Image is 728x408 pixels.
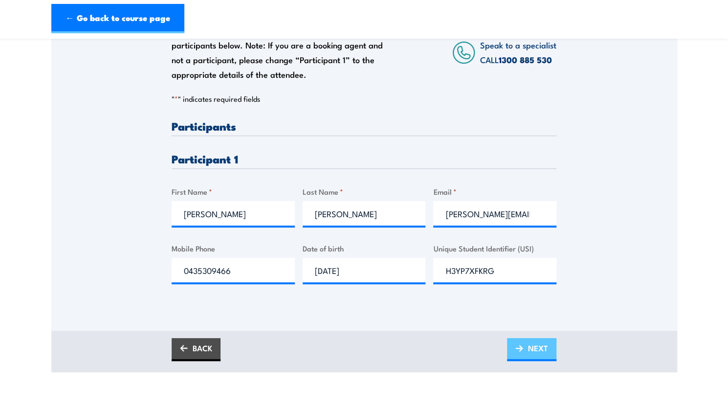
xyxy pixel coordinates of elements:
label: Last Name [303,186,426,197]
label: Unique Student Identifier (USI) [433,243,556,254]
h3: Participants [172,120,556,132]
a: BACK [172,338,221,361]
p: " " indicates required fields [172,94,556,104]
div: Please provide names and contact details for each of the participants below. Note: If you are a b... [172,23,394,82]
a: 1300 885 530 [499,53,552,66]
label: First Name [172,186,295,197]
span: Speak to a specialist CALL [480,39,556,66]
span: NEXT [528,335,548,361]
label: Email [433,186,556,197]
a: NEXT [507,338,556,361]
a: ← Go back to course page [51,4,184,33]
label: Date of birth [303,243,426,254]
label: Mobile Phone [172,243,295,254]
h3: Participant 1 [172,153,556,164]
